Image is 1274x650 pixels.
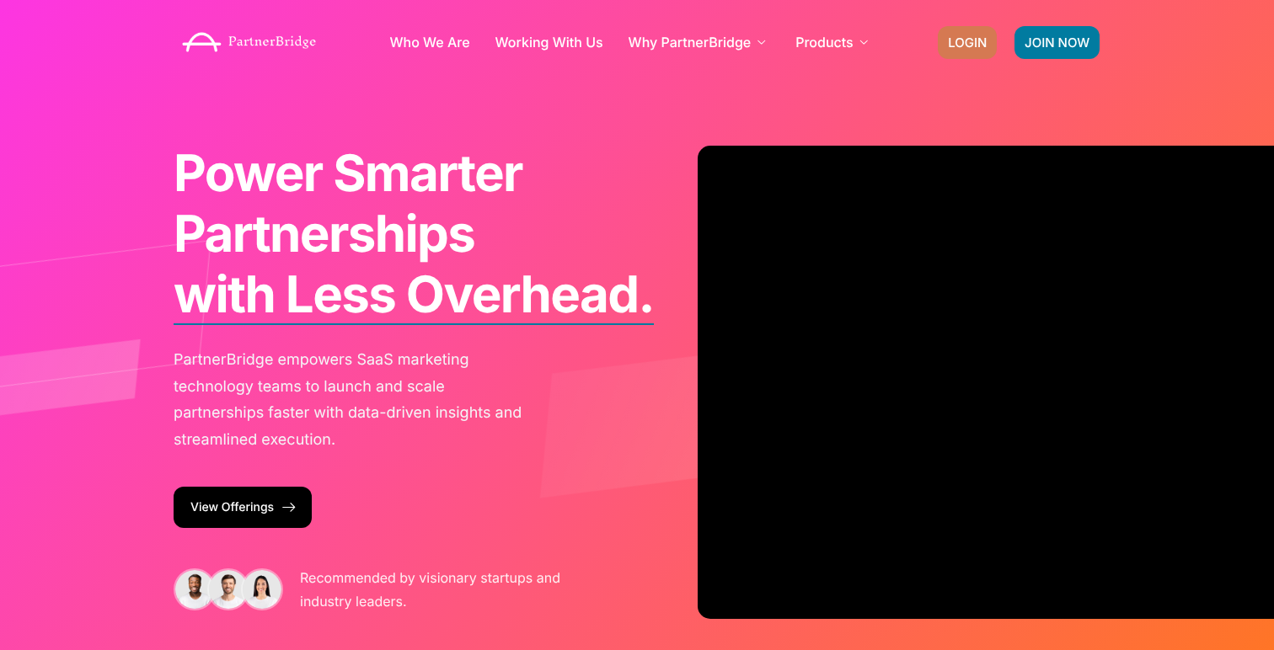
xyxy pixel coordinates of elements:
[174,143,522,264] span: Power Smarter Partnerships
[948,36,987,49] span: LOGIN
[174,264,654,325] b: with Less Overhead.
[300,566,564,613] p: Recommended by visionary startups and industry leaders.
[938,26,997,59] a: LOGIN
[174,487,312,528] a: View Offerings
[495,35,603,49] a: Working With Us
[795,35,872,49] a: Products
[1025,36,1089,49] span: JOIN NOW
[389,35,469,49] a: Who We Are
[1014,26,1100,59] a: JOIN NOW
[629,35,771,49] a: Why PartnerBridge
[190,502,274,514] span: View Offerings
[174,347,527,453] p: PartnerBridge empowers SaaS marketing technology teams to launch and scale partnerships faster wi...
